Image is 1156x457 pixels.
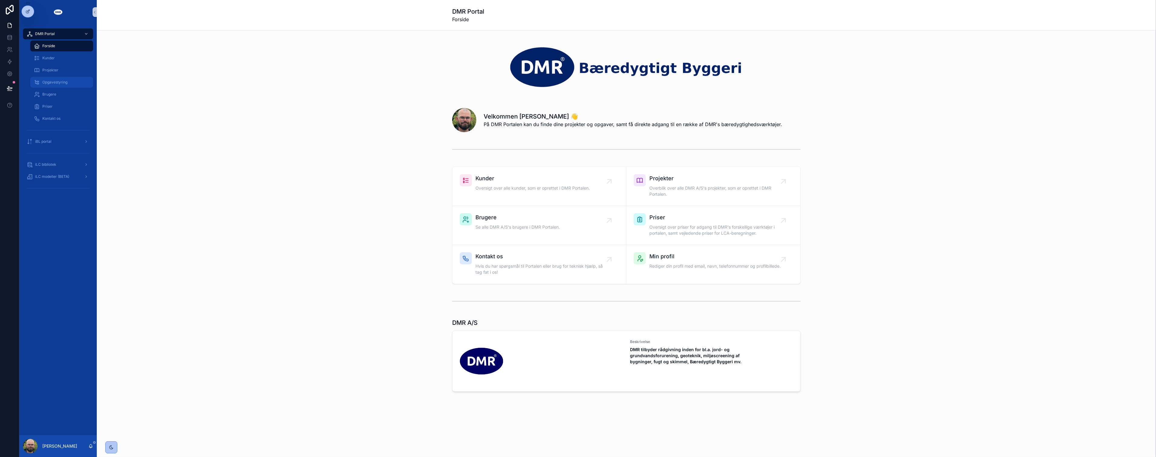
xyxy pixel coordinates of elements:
[42,104,53,109] span: Priser
[452,7,484,16] h1: DMR Portal
[649,224,783,236] span: Oversigt over priser for adgang til DMR's forskellige værktøjer i portalen, samt vejledende prise...
[30,53,93,64] a: Kunder
[649,252,781,261] span: Min profil
[452,206,626,245] a: BrugereSe alle DMR A/S's brugere i DMR Portalen.
[42,92,56,97] span: Brugere
[23,136,93,147] a: iBL portal
[42,443,77,449] p: [PERSON_NAME]
[23,28,93,39] a: DMR Portal
[53,7,63,17] img: App logo
[475,252,609,261] span: Kontakt os
[35,174,69,179] span: iLC modeller (BETA)
[452,245,626,284] a: Kontakt osHvis du har spørgsmål til Portalen eller brug for teknisk hjælp, så tag fat i os!
[630,339,793,344] span: Beskrivelse
[484,112,782,121] h1: Velkommen [PERSON_NAME] 👋
[23,171,93,182] a: iLC modeller (BETA)
[475,263,609,275] span: Hvis du har spørgsmål til Portalen eller brug for teknisk hjælp, så tag fat i os!
[649,213,783,222] span: Priser
[452,318,478,327] h1: DMR A/S
[30,89,93,100] a: Brugere
[30,113,93,124] a: Kontakt os
[475,224,560,230] span: Se alle DMR A/S's brugere i DMR Portalen.
[35,162,56,167] span: iLC bibliotek
[649,185,783,197] span: Overblik over alle DMR A/S's projekter, som er oprettet i DMR Portalen.
[30,101,93,112] a: Priser
[475,185,590,191] span: Oversigt over alle kunder, som er oprettet i DMR Portalen.
[484,121,782,128] span: På DMR Portalen kan du finde dine projekter og opgaver, samt få direkte adgang til en række af DM...
[35,31,55,36] span: DMR Portal
[35,139,51,144] span: iBL portal
[475,174,590,183] span: Kunder
[626,167,800,206] a: ProjekterOverblik over alle DMR A/S's projekter, som er oprettet i DMR Portalen.
[475,213,560,222] span: Brugere
[452,45,801,89] img: 30475-dmr_logo_baeredygtigt-byggeri_space-arround---noloco---narrow---transparrent---white-DMR.png
[42,116,60,121] span: Kontakt os
[42,56,55,60] span: Kunder
[452,16,484,23] span: Forside
[30,77,93,88] a: Opgavestyring
[649,174,783,183] span: Projekter
[630,347,741,364] strong: DMR tilbyder rådgivning inden for bl.a. jord- og grundvandsforurening, geoteknik, miljøscreening ...
[42,80,67,85] span: Opgavestyring
[460,339,503,383] img: ML4l_oFqbF00WKuVupGUmYa_DEzWRlVFlCe37Lmr--o
[30,41,93,51] a: Forside
[649,263,781,269] span: Rediger din profil med email, navn, telefonnummer og profilbillede.
[452,167,626,206] a: KunderOversigt over alle kunder, som er oprettet i DMR Portalen.
[626,206,800,245] a: PriserOversigt over priser for adgang til DMR's forskellige værktøjer i portalen, samt vejledende...
[42,44,55,48] span: Forside
[42,68,58,73] span: Projekter
[30,65,93,76] a: Projekter
[626,245,800,284] a: Min profilRediger din profil med email, navn, telefonnummer og profilbillede.
[23,159,93,170] a: iLC bibliotek
[19,24,97,435] div: scrollable content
